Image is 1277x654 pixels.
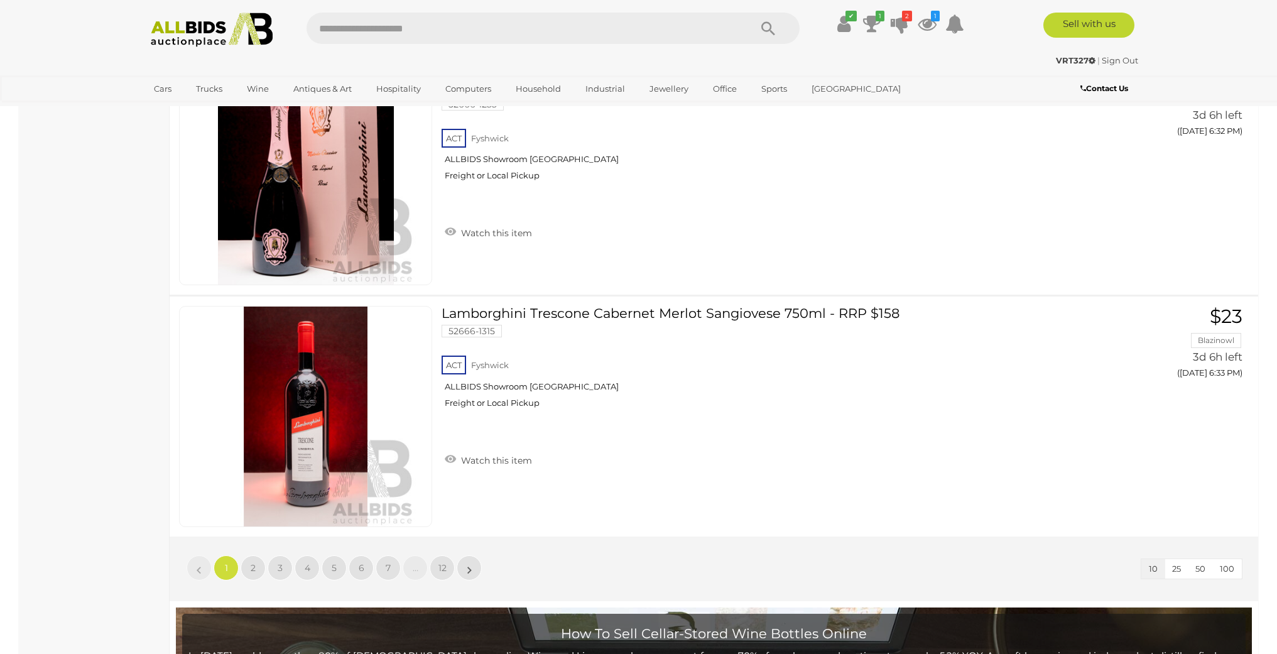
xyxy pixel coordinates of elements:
[278,562,283,574] span: 3
[144,13,280,47] img: Allbids.com.au
[376,555,401,580] a: 7
[902,11,912,21] i: 2
[737,13,800,44] button: Search
[845,11,857,21] i: ✔
[1141,559,1165,579] button: 10
[442,450,535,469] a: Watch this item
[803,79,909,99] a: [GEOGRAPHIC_DATA]
[241,555,266,580] a: 2
[931,11,940,21] i: 1
[862,13,881,35] a: 1
[1056,55,1097,65] a: VRT327
[359,562,364,574] span: 6
[196,65,416,285] img: 52666-1233a.jpg
[1149,564,1158,574] span: 10
[1102,55,1138,65] a: Sign Out
[876,11,884,21] i: 1
[451,306,1067,418] a: Lamborghini Trescone Cabernet Merlot Sangiovese 750ml - RRP $158 52666-1315 ACT Fyshwick ALLBIDS ...
[196,307,416,526] img: 52666-1315a.jpg
[146,79,180,99] a: Cars
[451,64,1067,190] a: Lamborghini The Legend Rose Metodo Classico Vintage Organic Sparkling Pinot Noir 750ml - RRP $289...
[1220,564,1234,574] span: 100
[268,555,293,580] a: 3
[430,555,455,580] a: 12
[295,555,320,580] a: 4
[1165,559,1188,579] button: 25
[239,79,277,99] a: Wine
[251,562,256,574] span: 2
[368,79,429,99] a: Hospitality
[835,13,854,35] a: ✔
[1086,64,1246,143] a: $24 Patrecharound 3d 6h left ([DATE] 6:32 PM)
[1097,55,1100,65] span: |
[1210,305,1242,328] span: $23
[1188,559,1213,579] button: 50
[349,555,374,580] a: 6
[1086,306,1246,384] a: $23 Blazinowl 3d 6h left ([DATE] 6:33 PM)
[442,222,535,241] a: Watch this item
[753,79,795,99] a: Sports
[188,626,1239,641] h2: How To Sell Cellar-Stored Wine Bottles Online
[458,455,532,466] span: Watch this item
[918,13,937,35] a: 1
[1172,564,1181,574] span: 25
[641,79,697,99] a: Jewellery
[890,13,909,35] a: 2
[508,79,569,99] a: Household
[577,79,633,99] a: Industrial
[305,562,310,574] span: 4
[437,79,499,99] a: Computers
[457,555,482,580] a: »
[705,79,745,99] a: Office
[386,562,391,574] span: 7
[1195,564,1205,574] span: 50
[1056,55,1095,65] strong: VRT327
[1212,559,1242,579] button: 100
[285,79,360,99] a: Antiques & Art
[188,79,231,99] a: Trucks
[403,555,428,580] a: …
[438,562,447,574] span: 12
[332,562,337,574] span: 5
[187,555,212,580] a: «
[1080,84,1128,93] b: Contact Us
[1080,82,1131,95] a: Contact Us
[1043,13,1134,38] a: Sell with us
[322,555,347,580] a: 5
[214,555,239,580] a: 1
[458,227,532,239] span: Watch this item
[225,562,228,574] span: 1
